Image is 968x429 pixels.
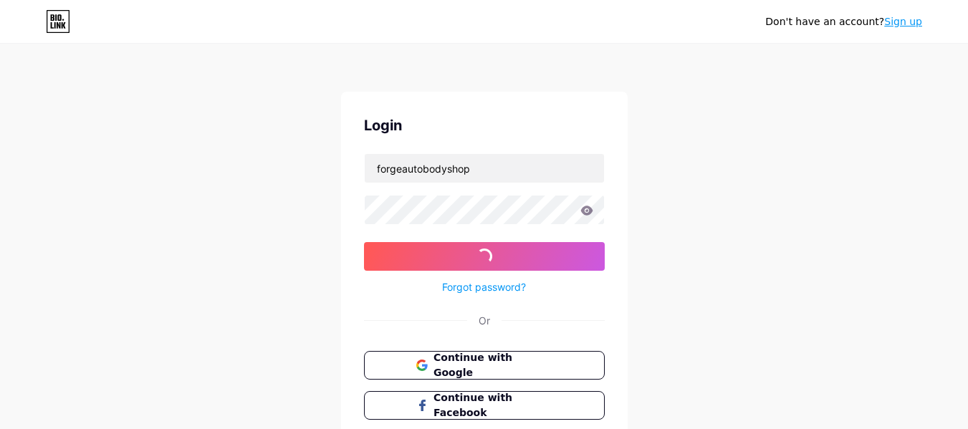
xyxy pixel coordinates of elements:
div: Don't have an account? [765,14,922,29]
button: Continue with Facebook [364,391,605,420]
a: Forgot password? [442,279,526,294]
span: Continue with Facebook [433,390,552,420]
input: Username [365,154,604,183]
a: Sign up [884,16,922,27]
button: Continue with Google [364,351,605,380]
div: Or [479,313,490,328]
span: Continue with Google [433,350,552,380]
div: Login [364,115,605,136]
